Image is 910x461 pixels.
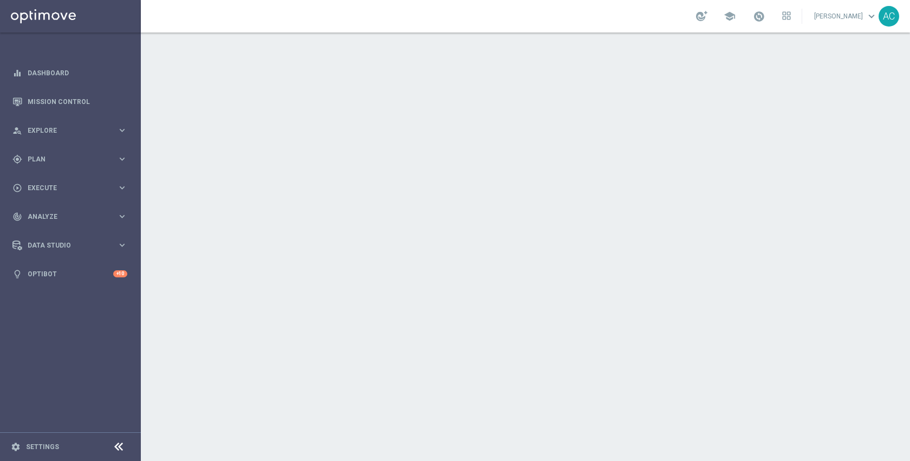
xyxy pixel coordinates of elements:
div: Plan [12,154,117,164]
i: play_circle_outline [12,183,22,193]
div: Analyze [12,212,117,222]
a: Mission Control [28,87,127,116]
a: Optibot [28,259,113,288]
span: Analyze [28,213,117,220]
i: equalizer [12,68,22,78]
a: Dashboard [28,59,127,87]
button: Mission Control [12,98,128,106]
i: track_changes [12,212,22,222]
span: school [724,10,736,22]
div: Explore [12,126,117,135]
i: keyboard_arrow_right [117,211,127,222]
div: Optibot [12,259,127,288]
button: person_search Explore keyboard_arrow_right [12,126,128,135]
div: Mission Control [12,87,127,116]
i: keyboard_arrow_right [117,125,127,135]
button: lightbulb Optibot +10 [12,270,128,278]
a: Settings [26,444,59,450]
div: AC [879,6,899,27]
div: +10 [113,270,127,277]
i: lightbulb [12,269,22,279]
i: keyboard_arrow_right [117,154,127,164]
i: settings [11,442,21,452]
i: gps_fixed [12,154,22,164]
i: keyboard_arrow_right [117,240,127,250]
i: person_search [12,126,22,135]
button: Data Studio keyboard_arrow_right [12,241,128,250]
button: equalizer Dashboard [12,69,128,77]
span: Plan [28,156,117,163]
a: [PERSON_NAME]keyboard_arrow_down [813,8,879,24]
button: play_circle_outline Execute keyboard_arrow_right [12,184,128,192]
div: Data Studio [12,241,117,250]
div: Execute [12,183,117,193]
span: Execute [28,185,117,191]
i: keyboard_arrow_right [117,183,127,193]
div: Dashboard [12,59,127,87]
span: keyboard_arrow_down [866,10,877,22]
span: Explore [28,127,117,134]
span: Data Studio [28,242,117,249]
button: gps_fixed Plan keyboard_arrow_right [12,155,128,164]
button: track_changes Analyze keyboard_arrow_right [12,212,128,221]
